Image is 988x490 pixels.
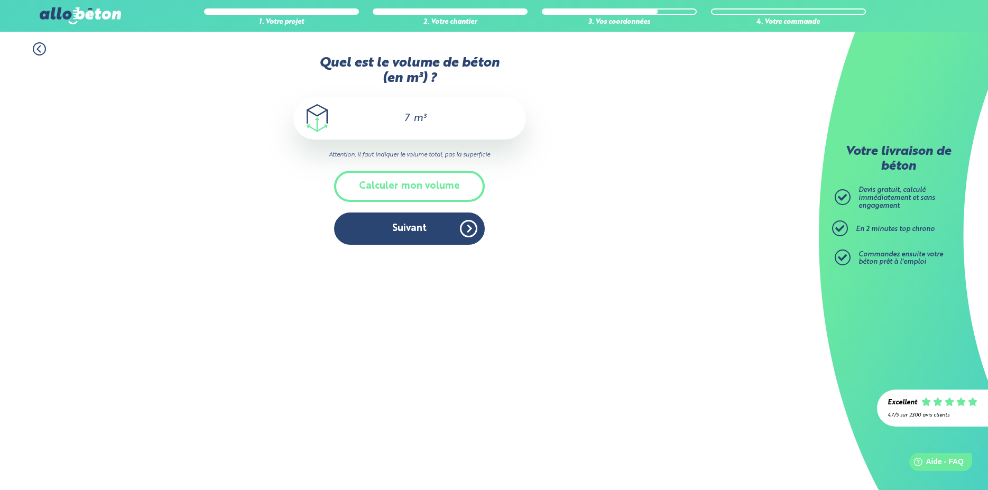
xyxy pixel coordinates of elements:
[40,7,121,24] img: allobéton
[293,56,526,87] label: Quel est le volume de béton (en m³) ?
[334,212,485,245] button: Suivant
[894,449,976,478] iframe: Help widget launcher
[204,19,359,26] div: 1. Votre projet
[711,19,866,26] div: 4. Votre commande
[413,113,426,124] span: m³
[373,19,528,26] div: 2. Votre chantier
[542,19,697,26] div: 3. Vos coordonnées
[293,150,526,160] i: Attention, il faut indiquer le volume total, pas la superficie
[334,171,485,202] button: Calculer mon volume
[393,112,411,125] input: 0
